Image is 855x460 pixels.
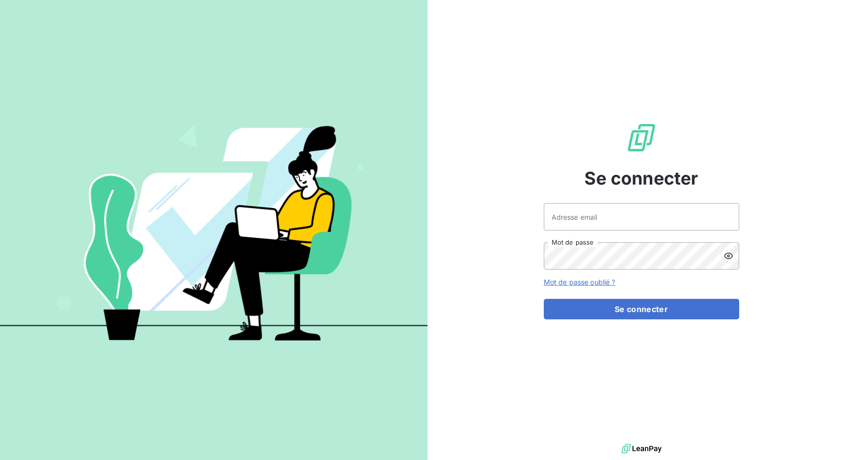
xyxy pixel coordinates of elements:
[584,165,699,191] span: Se connecter
[626,122,657,153] img: Logo LeanPay
[621,441,662,456] img: logo
[544,299,739,319] button: Se connecter
[544,278,616,286] a: Mot de passe oublié ?
[544,203,739,230] input: placeholder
